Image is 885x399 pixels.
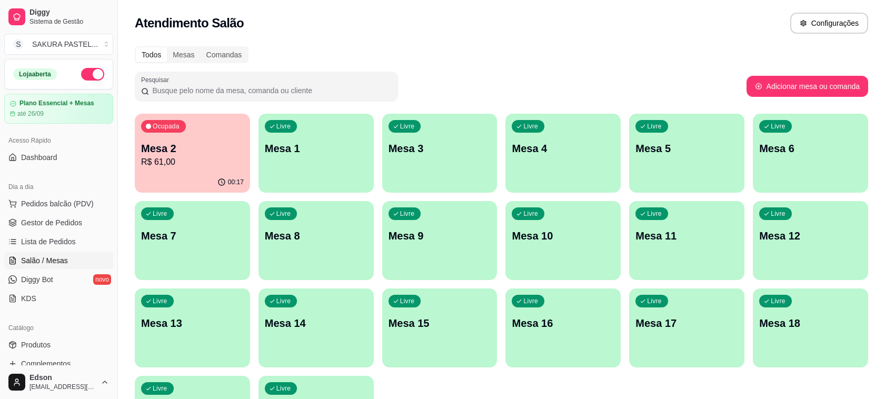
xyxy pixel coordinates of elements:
[258,201,374,280] button: LivreMesa 8
[629,288,744,367] button: LivreMesa 17
[4,355,113,372] a: Complementos
[523,297,538,305] p: Livre
[771,210,785,218] p: Livre
[135,114,250,193] button: OcupadaMesa 2R$ 61,0000:17
[753,288,868,367] button: LivreMesa 18
[201,47,248,62] div: Comandas
[21,198,94,209] span: Pedidos balcão (PDV)
[635,141,738,156] p: Mesa 5
[759,316,862,331] p: Mesa 18
[228,178,244,186] p: 00:17
[759,141,862,156] p: Mesa 6
[400,210,415,218] p: Livre
[135,15,244,32] h2: Atendimento Salão
[382,201,498,280] button: LivreMesa 9
[21,236,76,247] span: Lista de Pedidos
[135,288,250,367] button: LivreMesa 13
[4,290,113,307] a: KDS
[4,320,113,336] div: Catálogo
[136,47,167,62] div: Todos
[400,122,415,131] p: Livre
[4,34,113,55] button: Select a team
[635,228,738,243] p: Mesa 11
[753,114,868,193] button: LivreMesa 6
[505,114,621,193] button: LivreMesa 4
[512,141,614,156] p: Mesa 4
[13,68,57,80] div: Loja aberta
[19,99,94,107] article: Plano Essencial + Mesas
[505,201,621,280] button: LivreMesa 10
[4,271,113,288] a: Diggy Botnovo
[629,201,744,280] button: LivreMesa 11
[747,76,868,97] button: Adicionar mesa ou comanda
[4,94,113,124] a: Plano Essencial + Mesasaté 26/09
[29,373,96,383] span: Edson
[21,255,68,266] span: Salão / Mesas
[149,85,392,96] input: Pesquisar
[29,383,96,391] span: [EMAIL_ADDRESS][DOMAIN_NAME]
[153,384,167,393] p: Livre
[141,141,244,156] p: Mesa 2
[276,122,291,131] p: Livre
[512,228,614,243] p: Mesa 10
[512,316,614,331] p: Mesa 16
[141,156,244,168] p: R$ 61,00
[389,141,491,156] p: Mesa 3
[141,316,244,331] p: Mesa 13
[4,132,113,149] div: Acesso Rápido
[4,149,113,166] a: Dashboard
[153,122,180,131] p: Ocupada
[4,178,113,195] div: Dia a dia
[523,210,538,218] p: Livre
[4,370,113,395] button: Edson[EMAIL_ADDRESS][DOMAIN_NAME]
[382,114,498,193] button: LivreMesa 3
[258,288,374,367] button: LivreMesa 14
[635,316,738,331] p: Mesa 17
[276,384,291,393] p: Livre
[276,297,291,305] p: Livre
[153,210,167,218] p: Livre
[153,297,167,305] p: Livre
[21,274,53,285] span: Diggy Bot
[4,233,113,250] a: Lista de Pedidos
[4,214,113,231] a: Gestor de Pedidos
[29,17,109,26] span: Sistema de Gestão
[4,4,113,29] a: DiggySistema de Gestão
[629,114,744,193] button: LivreMesa 5
[265,141,367,156] p: Mesa 1
[759,228,862,243] p: Mesa 12
[32,39,98,49] div: SAKURA PASTEL ...
[265,316,367,331] p: Mesa 14
[17,109,44,118] article: até 26/09
[771,122,785,131] p: Livre
[141,75,173,84] label: Pesquisar
[523,122,538,131] p: Livre
[135,201,250,280] button: LivreMesa 7
[400,297,415,305] p: Livre
[790,13,868,34] button: Configurações
[753,201,868,280] button: LivreMesa 12
[389,316,491,331] p: Mesa 15
[21,358,71,369] span: Complementos
[276,210,291,218] p: Livre
[647,122,662,131] p: Livre
[21,217,82,228] span: Gestor de Pedidos
[4,252,113,269] a: Salão / Mesas
[4,336,113,353] a: Produtos
[29,8,109,17] span: Diggy
[81,68,104,81] button: Alterar Status
[13,39,24,49] span: S
[141,228,244,243] p: Mesa 7
[258,114,374,193] button: LivreMesa 1
[382,288,498,367] button: LivreMesa 15
[21,152,57,163] span: Dashboard
[4,195,113,212] button: Pedidos balcão (PDV)
[505,288,621,367] button: LivreMesa 16
[167,47,200,62] div: Mesas
[647,297,662,305] p: Livre
[647,210,662,218] p: Livre
[389,228,491,243] p: Mesa 9
[21,293,36,304] span: KDS
[21,340,51,350] span: Produtos
[265,228,367,243] p: Mesa 8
